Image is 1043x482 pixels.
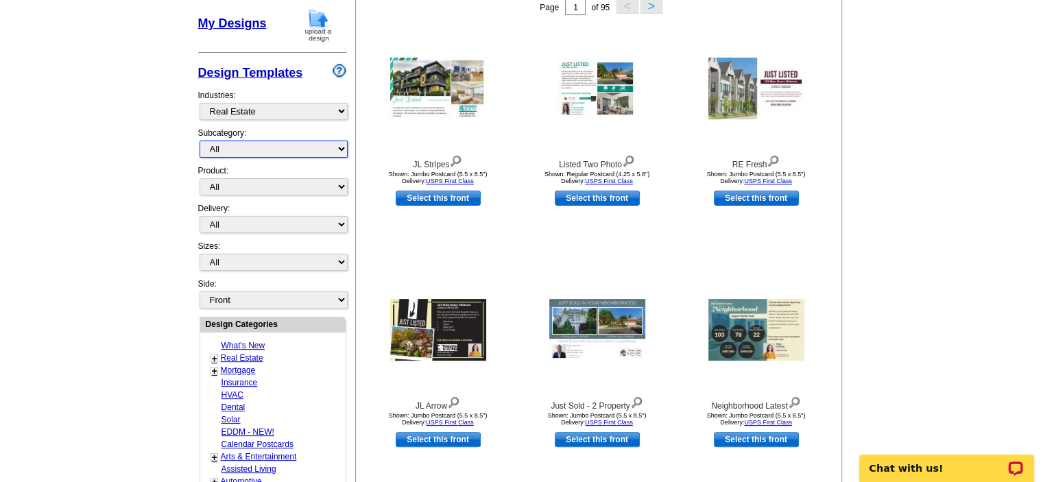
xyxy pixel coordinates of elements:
[708,58,804,119] img: RE Fresh
[681,152,832,171] div: RE Fresh
[447,394,460,409] img: view design details
[744,419,792,426] a: USPS First Class
[426,419,474,426] a: USPS First Class
[221,415,241,424] a: Solar
[850,439,1043,482] iframe: LiveChat chat widget
[198,278,346,310] div: Side:
[212,452,217,463] a: +
[522,412,673,426] div: Shown: Jumbo Postcard (5.5 x 8.5") Delivery:
[363,171,514,184] div: Shown: Jumbo Postcard (5.5 x 8.5") Delivery:
[591,3,610,12] span: of 95
[212,365,217,376] a: +
[198,82,346,127] div: Industries:
[681,412,832,426] div: Shown: Jumbo Postcard (5.5 x 8.5") Delivery:
[540,3,559,12] span: Page
[744,178,792,184] a: USPS First Class
[555,191,640,206] a: use this design
[200,317,346,330] div: Design Categories
[788,394,801,409] img: view design details
[558,59,636,118] img: Listed Two Photo
[622,152,635,167] img: view design details
[221,452,297,461] a: Arts & Entertainment
[681,394,832,412] div: Neighborhood Latest
[363,152,514,171] div: JL Stripes
[714,432,799,447] a: use this design
[585,419,633,426] a: USPS First Class
[212,353,217,364] a: +
[681,171,832,184] div: Shown: Jumbo Postcard (5.5 x 8.5") Delivery:
[363,394,514,412] div: JL Arrow
[426,178,474,184] a: USPS First Class
[221,353,263,363] a: Real Estate
[198,16,267,30] a: My Designs
[585,178,633,184] a: USPS First Class
[198,202,346,240] div: Delivery:
[333,64,346,77] img: design-wizard-help-icon.png
[221,365,256,375] a: Mortgage
[555,432,640,447] a: use this design
[449,152,462,167] img: view design details
[221,439,293,449] a: Calendar Postcards
[363,412,514,426] div: Shown: Jumbo Postcard (5.5 x 8.5") Delivery:
[714,191,799,206] a: use this design
[549,299,645,361] img: Just Sold - 2 Property
[221,464,276,474] a: Assisted Living
[522,152,673,171] div: Listed Two Photo
[221,341,265,350] a: What's New
[390,58,486,119] img: JL Stripes
[522,171,673,184] div: Shown: Regular Postcard (4.25 x 5.6") Delivery:
[221,390,243,400] a: HVAC
[390,299,486,361] img: JL Arrow
[198,66,303,80] a: Design Templates
[630,394,643,409] img: view design details
[221,402,245,412] a: Dental
[221,427,274,437] a: EDDM - NEW!
[198,165,346,202] div: Product:
[396,432,481,447] a: use this design
[198,127,346,165] div: Subcategory:
[300,8,336,43] img: upload-design
[767,152,780,167] img: view design details
[221,378,258,387] a: Insurance
[198,240,346,278] div: Sizes:
[708,299,804,361] img: Neighborhood Latest
[396,191,481,206] a: use this design
[522,394,673,412] div: Just Sold - 2 Property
